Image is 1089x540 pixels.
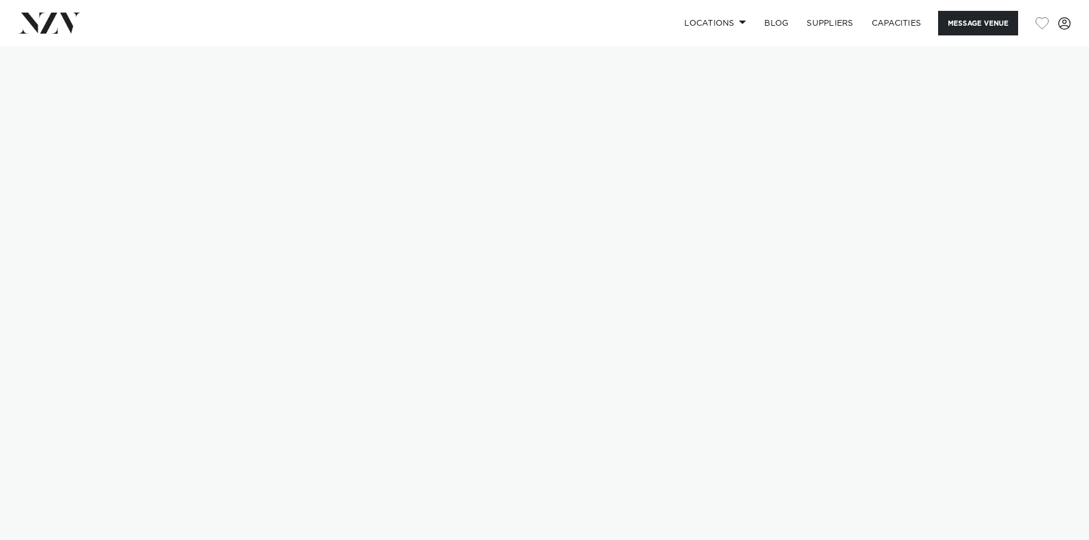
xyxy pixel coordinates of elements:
a: Locations [675,11,755,35]
a: SUPPLIERS [797,11,862,35]
button: Message Venue [938,11,1018,35]
img: nzv-logo.png [18,13,81,33]
a: BLOG [755,11,797,35]
a: Capacities [863,11,931,35]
